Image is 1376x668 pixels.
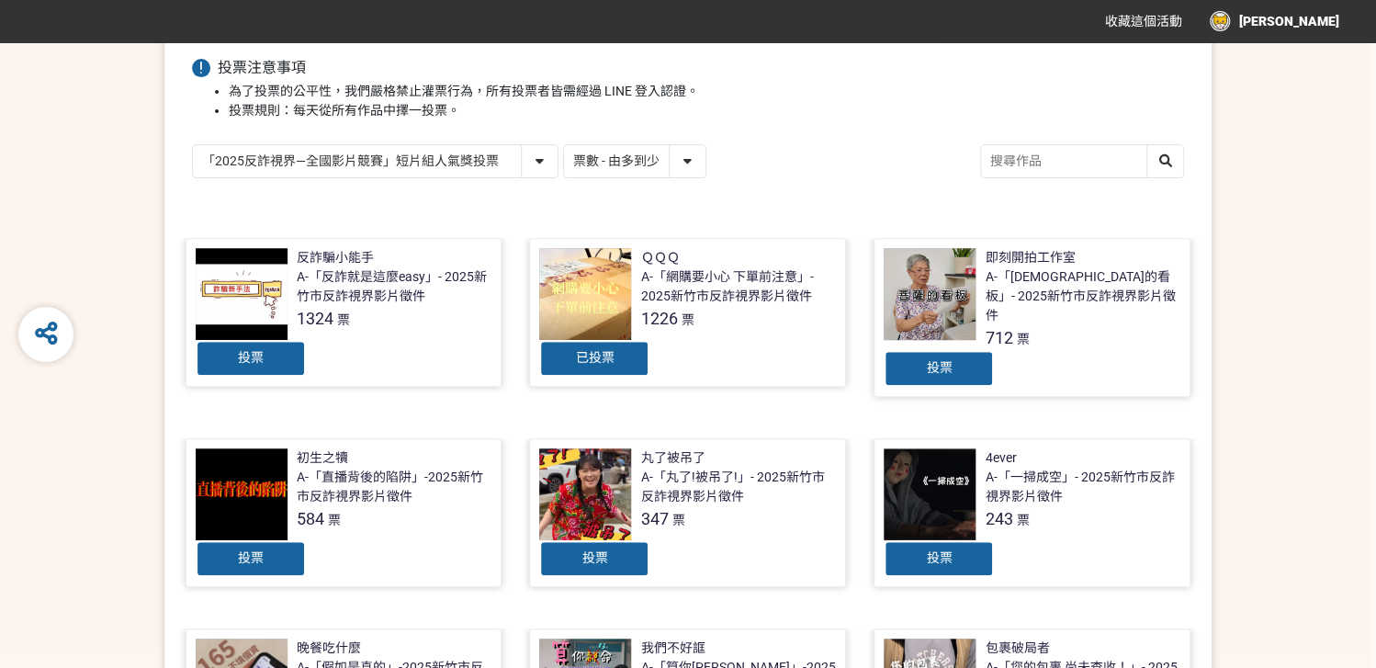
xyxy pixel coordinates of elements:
div: A-「網購要小心 下單前注意」- 2025新竹市反詐視界影片徵件 [640,267,836,306]
div: 包裹破局者 [985,639,1049,658]
a: 初生之犢A-「直播背後的陷阱」-2025新竹市反詐視界影片徵件584票投票 [186,438,502,587]
span: 712 [985,328,1012,347]
span: 票 [1016,332,1029,346]
div: 初生之犢 [297,448,348,468]
div: 丸了被吊了 [640,448,705,468]
input: 搜尋作品 [981,145,1183,177]
span: 347 [640,509,668,528]
span: 票 [1016,513,1029,527]
span: 已投票 [575,350,614,365]
div: A-「[DEMOGRAPHIC_DATA]的看板」- 2025新竹市反詐視界影片徵件 [985,267,1180,325]
div: A-「反詐就是這麼easy」- 2025新竹市反詐視界影片徵件 [297,267,492,306]
span: 1226 [640,309,677,328]
a: ＱＱＱA-「網購要小心 下單前注意」- 2025新竹市反詐視界影片徵件1226票已投票 [529,238,846,387]
a: 即刻開拍工作室A-「[DEMOGRAPHIC_DATA]的看板」- 2025新竹市反詐視界影片徵件712票投票 [874,238,1190,397]
a: 丸了被吊了A-「丸了!被吊了!」- 2025新竹市反詐視界影片徵件347票投票 [529,438,846,587]
span: 投票 [581,550,607,565]
span: 243 [985,509,1012,528]
div: ＱＱＱ [640,248,679,267]
li: 投票規則：每天從所有作品中擇一投票。 [229,101,1184,120]
li: 為了投票的公平性，我們嚴格禁止灌票行為，所有投票者皆需經過 LINE 登入認證。 [229,82,1184,101]
div: A-「丸了!被吊了!」- 2025新竹市反詐視界影片徵件 [640,468,836,506]
span: 投票 [238,550,264,565]
span: 投票注意事項 [218,59,306,76]
div: 反詐騙小能手 [297,248,374,267]
span: 票 [328,513,341,527]
div: 我們不好誆 [640,639,705,658]
span: 票 [681,312,694,327]
a: 4everA-「一掃成空」- 2025新竹市反詐視界影片徵件243票投票 [874,438,1190,587]
span: 票 [337,312,350,327]
a: 反詐騙小能手A-「反詐就是這麼easy」- 2025新竹市反詐視界影片徵件1324票投票 [186,238,502,387]
span: 收藏這個活動 [1105,14,1182,28]
div: 4ever [985,448,1016,468]
div: A-「直播背後的陷阱」-2025新竹市反詐視界影片徵件 [297,468,492,506]
div: 即刻開拍工作室 [985,248,1075,267]
span: 投票 [238,350,264,365]
span: 票 [671,513,684,527]
span: 投票 [926,360,952,375]
div: 晚餐吃什麼 [297,639,361,658]
span: 1324 [297,309,333,328]
span: 584 [297,509,324,528]
span: 投票 [926,550,952,565]
div: A-「一掃成空」- 2025新竹市反詐視界影片徵件 [985,468,1180,506]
